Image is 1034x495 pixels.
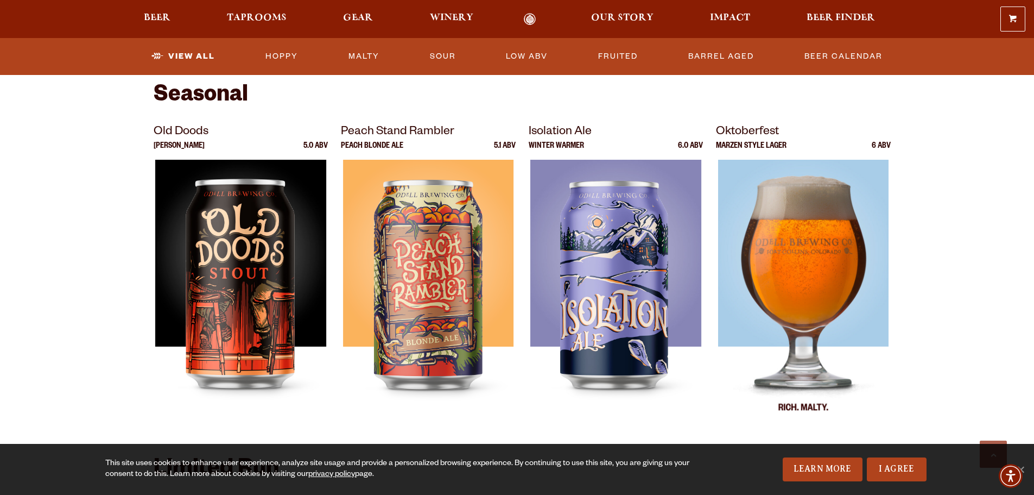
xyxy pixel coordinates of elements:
a: Gear [336,13,380,26]
a: Fruited [594,44,642,69]
a: Oktoberfest Marzen Style Lager 6 ABV Oktoberfest Oktoberfest [716,123,891,431]
a: Isolation Ale Winter Warmer 6.0 ABV Isolation Ale Isolation Ale [529,123,703,431]
a: Beer Finder [800,13,882,26]
a: Impact [703,13,757,26]
p: 6.0 ABV [678,142,703,160]
p: Peach Blonde Ale [341,142,403,160]
span: Winery [430,14,473,22]
p: Old Doods [154,123,328,142]
a: Old Doods [PERSON_NAME] 5.0 ABV Old Doods Old Doods [154,123,328,431]
img: Peach Stand Rambler [343,160,513,431]
a: Peach Stand Rambler Peach Blonde Ale 5.1 ABV Peach Stand Rambler Peach Stand Rambler [341,123,516,431]
a: View All [147,44,219,69]
a: Odell Home [510,13,550,26]
a: Hoppy [261,44,302,69]
p: Peach Stand Rambler [341,123,516,142]
p: 5.1 ABV [494,142,516,160]
span: Impact [710,14,750,22]
p: 5.0 ABV [303,142,328,160]
a: privacy policy [308,471,355,479]
span: Beer [144,14,170,22]
p: Oktoberfest [716,123,891,142]
p: Winter Warmer [529,142,584,160]
a: Beer [137,13,177,26]
img: Isolation Ale [530,160,701,431]
a: Barrel Aged [684,44,758,69]
p: Isolation Ale [529,123,703,142]
a: Malty [344,44,384,69]
div: This site uses cookies to enhance user experience, analyze site usage and provide a personalized ... [105,459,693,480]
a: Beer Calendar [800,44,887,69]
a: I Agree [867,458,927,481]
span: Our Story [591,14,654,22]
span: Beer Finder [807,14,875,22]
span: Taprooms [227,14,287,22]
p: [PERSON_NAME] [154,142,205,160]
a: Scroll to top [980,441,1007,468]
div: Accessibility Menu [999,464,1023,488]
h2: Seasonal [154,84,881,110]
img: Old Doods [155,160,326,431]
a: Our Story [584,13,661,26]
a: Taprooms [220,13,294,26]
img: Oktoberfest [718,160,889,431]
a: Low ABV [502,44,552,69]
p: 6 ABV [872,142,891,160]
p: Marzen Style Lager [716,142,786,160]
a: Winery [423,13,480,26]
a: Sour [426,44,460,69]
span: Gear [343,14,373,22]
a: Learn More [783,458,862,481]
